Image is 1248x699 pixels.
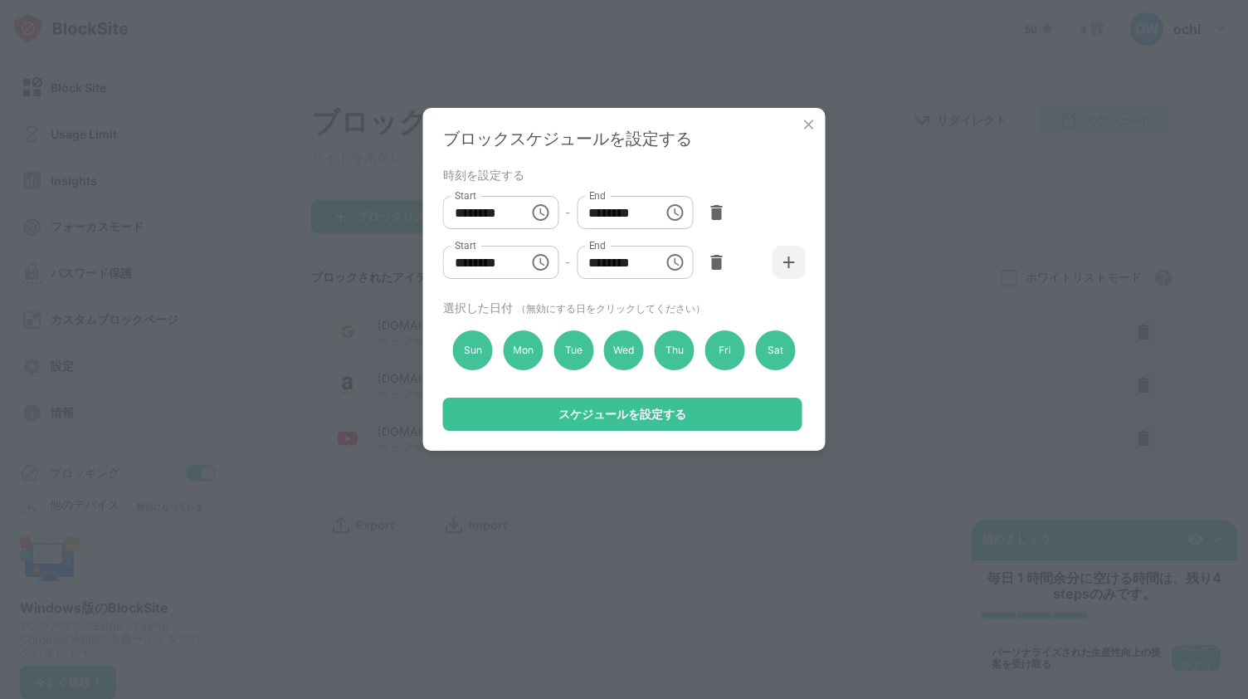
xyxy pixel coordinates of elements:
label: End [588,188,606,203]
div: - [565,203,570,222]
div: - [565,253,570,271]
span: （無効にする日をクリックしてください） [516,302,705,315]
div: 時刻を設定する [443,168,802,181]
label: Start [455,188,476,203]
div: Mon [503,330,543,370]
div: Thu [655,330,695,370]
button: Choose time, selected time is 5:10 PM [524,246,557,279]
div: Sun [453,330,493,370]
label: End [588,238,606,252]
div: 選択した日付 [443,301,802,316]
div: スケジュールを設定する [558,408,686,421]
div: Sat [755,330,795,370]
button: Choose time, selected time is 11:55 PM [658,246,691,279]
img: x-button.svg [801,116,817,133]
button: Choose time, selected time is 4:00 PM [658,196,691,229]
div: Wed [604,330,644,370]
button: Choose time, selected time is 12:00 AM [524,196,557,229]
div: Tue [553,330,593,370]
label: Start [455,238,476,252]
div: ブロックスケジュールを設定する [443,128,806,150]
div: Fri [705,330,745,370]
